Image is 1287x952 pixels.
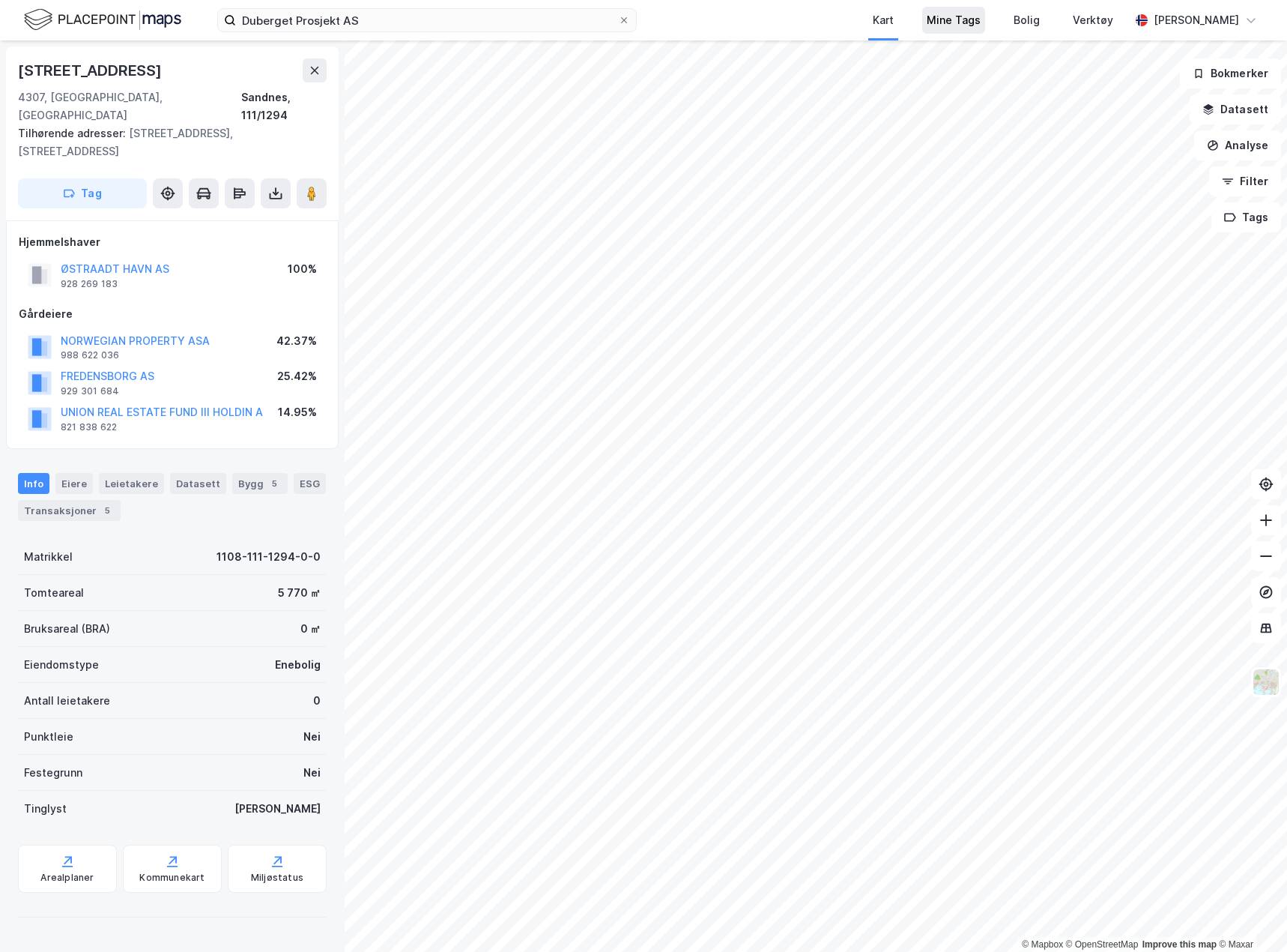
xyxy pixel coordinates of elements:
iframe: Chat Widget [1212,880,1287,952]
div: Eiere [55,473,93,494]
button: Filter [1209,166,1281,196]
div: Arealplaner [40,872,94,884]
input: Søk på adresse, matrikkel, gårdeiere, leietakere eller personer [236,9,618,31]
a: OpenStreetMap [1066,939,1139,950]
a: Mapbox [1022,939,1063,950]
a: Improve this map [1142,939,1217,950]
div: Tomteareal [24,584,84,602]
div: Bolig [1014,11,1040,29]
div: Miljøstatus [251,872,303,884]
div: 929 301 684 [61,385,119,397]
img: logo.f888ab2527a4732fd821a326f86c7f29.svg [24,7,181,33]
button: Datasett [1190,94,1281,124]
div: [STREET_ADDRESS] [18,58,165,82]
div: 1108-111-1294-0-0 [216,548,321,566]
button: Tag [18,178,147,208]
div: 5 770 ㎡ [278,584,321,602]
div: Verktøy [1073,11,1113,29]
div: Tinglyst [24,800,67,818]
button: Tags [1211,202,1281,232]
div: 0 ㎡ [300,620,321,638]
button: Bokmerker [1180,58,1281,88]
div: Datasett [170,473,226,494]
img: Z [1252,668,1280,696]
div: 928 269 183 [61,278,118,290]
div: Mine Tags [927,11,981,29]
div: Punktleie [24,728,73,746]
div: 821 838 622 [61,421,117,433]
div: Antall leietakere [24,692,110,710]
div: Bruksareal (BRA) [24,620,110,638]
div: Festegrunn [24,764,82,782]
div: [PERSON_NAME] [1154,11,1239,29]
div: Nei [303,728,321,746]
div: [STREET_ADDRESS], [STREET_ADDRESS] [18,124,315,160]
div: Sandnes, 111/1294 [241,88,327,124]
div: Bygg [232,473,288,494]
div: Leietakere [99,473,164,494]
div: 0 [313,692,321,710]
div: Kart [873,11,894,29]
div: Hjemmelshaver [19,233,326,251]
div: 988 622 036 [61,349,119,361]
div: Gårdeiere [19,305,326,323]
div: 25.42% [277,367,317,385]
div: Transaksjoner [18,500,121,521]
div: Matrikkel [24,548,73,566]
div: ESG [294,473,326,494]
div: [PERSON_NAME] [234,800,321,818]
div: 5 [100,503,115,518]
span: Tilhørende adresser: [18,127,129,139]
div: Enebolig [275,656,321,674]
div: Kommunekart [139,872,205,884]
div: Eiendomstype [24,656,99,674]
div: Nei [303,764,321,782]
button: Analyse [1194,130,1281,160]
div: Info [18,473,49,494]
div: 5 [267,476,282,491]
div: 4307, [GEOGRAPHIC_DATA], [GEOGRAPHIC_DATA] [18,88,241,124]
div: 42.37% [276,332,317,350]
div: 14.95% [278,403,317,421]
div: Kontrollprogram for chat [1212,880,1287,952]
div: 100% [288,260,317,278]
